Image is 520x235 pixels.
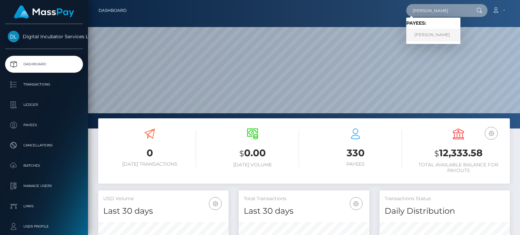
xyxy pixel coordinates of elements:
[5,178,83,194] a: Manage Users
[5,33,83,40] span: Digital Incubator Services Limited
[8,31,19,42] img: Digital Incubator Services Limited
[8,120,80,130] p: Payees
[412,162,505,173] h6: Total Available Balance for Payouts
[5,218,83,235] a: User Profile
[5,76,83,93] a: Transactions
[406,4,470,17] input: Search...
[5,117,83,134] a: Payees
[103,146,196,160] h3: 0
[406,29,460,41] a: [PERSON_NAME]
[206,162,299,168] h6: [DATE] Volume
[239,149,244,158] small: $
[8,161,80,171] p: Batches
[8,59,80,69] p: Dashboard
[5,198,83,215] a: Links
[309,146,402,160] h3: 330
[8,100,80,110] p: Ledger
[14,5,74,19] img: MassPay Logo
[8,79,80,90] p: Transactions
[5,137,83,154] a: Cancellations
[309,161,402,167] h6: Payees
[5,157,83,174] a: Batches
[244,205,364,217] h4: Last 30 days
[385,205,505,217] h4: Daily Distribution
[103,195,223,202] h5: USD Volume
[206,146,299,160] h3: 0.00
[5,96,83,113] a: Ledger
[99,3,127,18] a: Dashboard
[412,146,505,160] h3: 12,333.58
[8,181,80,191] p: Manage Users
[385,195,505,202] h5: Transactions Status
[434,149,439,158] small: $
[103,161,196,167] h6: [DATE] Transactions
[103,205,223,217] h4: Last 30 days
[8,221,80,232] p: User Profile
[244,195,364,202] h5: Total Transactions
[406,20,460,26] h6: Payees:
[5,56,83,73] a: Dashboard
[8,201,80,211] p: Links
[8,140,80,150] p: Cancellations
